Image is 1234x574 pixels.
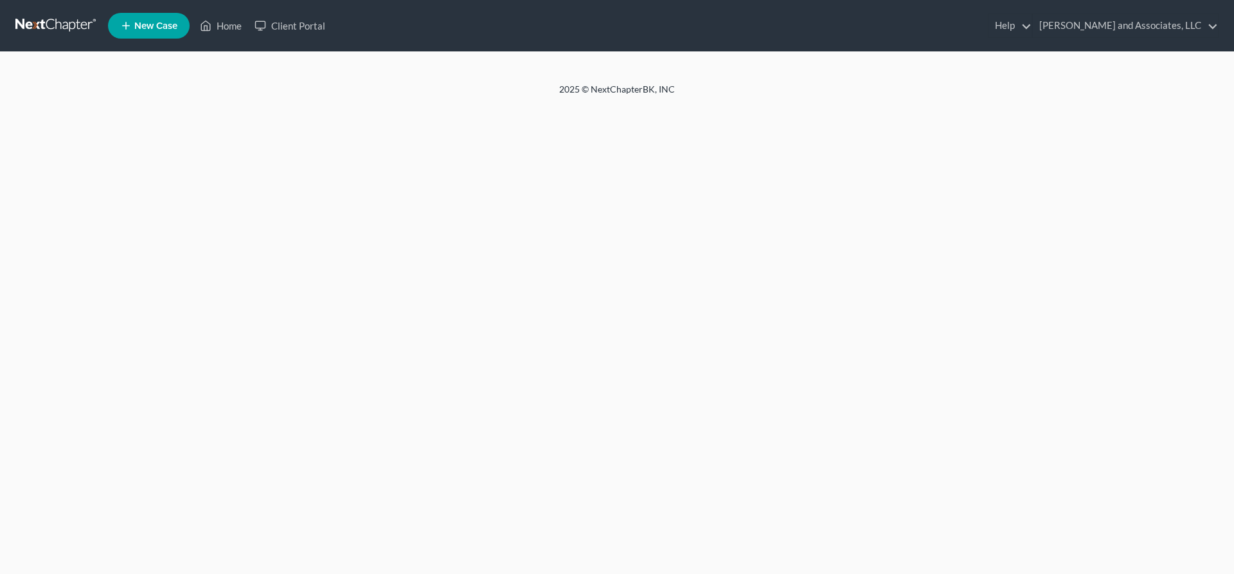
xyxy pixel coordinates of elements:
[251,83,983,106] div: 2025 © NextChapterBK, INC
[988,14,1032,37] a: Help
[248,14,332,37] a: Client Portal
[193,14,248,37] a: Home
[1033,14,1218,37] a: [PERSON_NAME] and Associates, LLC
[108,13,190,39] new-legal-case-button: New Case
